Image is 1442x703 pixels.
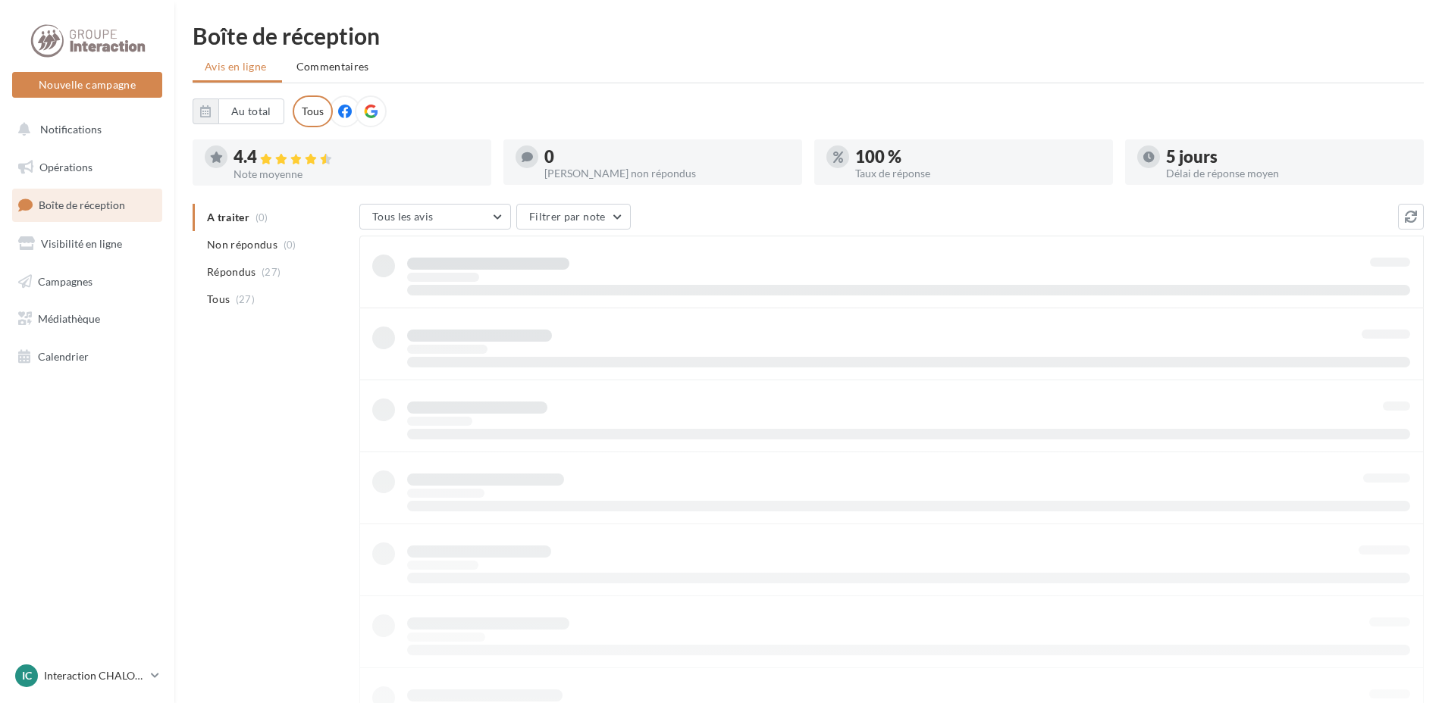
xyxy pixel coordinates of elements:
[38,274,92,287] span: Campagnes
[9,341,165,373] a: Calendrier
[9,303,165,335] a: Médiathèque
[9,228,165,260] a: Visibilité en ligne
[1166,148,1412,165] div: 5 jours
[22,668,32,683] span: IC
[38,350,89,363] span: Calendrier
[193,24,1424,47] div: Boîte de réception
[38,312,100,325] span: Médiathèque
[544,148,790,165] div: 0
[44,668,145,683] p: Interaction CHALON SUR SAONE
[1166,168,1412,179] div: Délai de réponse moyen
[262,266,281,278] span: (27)
[207,237,277,252] span: Non répondus
[9,152,165,183] a: Opérations
[207,292,230,307] span: Tous
[855,148,1101,165] div: 100 %
[40,123,102,136] span: Notifications
[218,98,284,124] button: Au total
[9,266,165,298] a: Campagnes
[293,95,333,127] div: Tous
[9,114,159,145] button: Notifications
[284,239,296,251] span: (0)
[544,168,790,179] div: [PERSON_NAME] non répondus
[193,98,284,124] button: Au total
[39,198,125,211] span: Boîte de réception
[39,161,92,173] span: Opérations
[855,168,1101,179] div: Taux de réponse
[234,169,479,180] div: Note moyenne
[236,293,255,305] span: (27)
[9,189,165,221] a: Boîte de réception
[12,661,162,690] a: IC Interaction CHALON SUR SAONE
[296,60,369,73] span: Commentaires
[41,237,122,250] span: Visibilité en ligne
[207,264,256,280] span: Répondus
[12,72,162,98] button: Nouvelle campagne
[234,148,479,166] div: 4.4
